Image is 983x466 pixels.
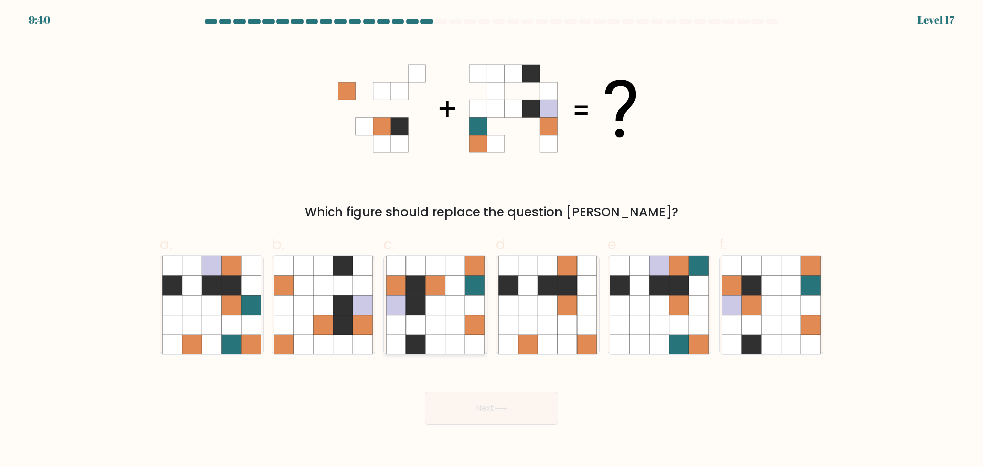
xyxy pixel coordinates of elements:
span: f. [719,234,726,254]
span: e. [608,234,619,254]
span: d. [496,234,508,254]
div: Which figure should replace the question [PERSON_NAME]? [166,203,817,221]
span: b. [272,234,284,254]
span: c. [383,234,395,254]
div: 9:40 [29,12,50,28]
div: Level 17 [917,12,954,28]
button: Next [425,392,558,425]
span: a. [160,234,172,254]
